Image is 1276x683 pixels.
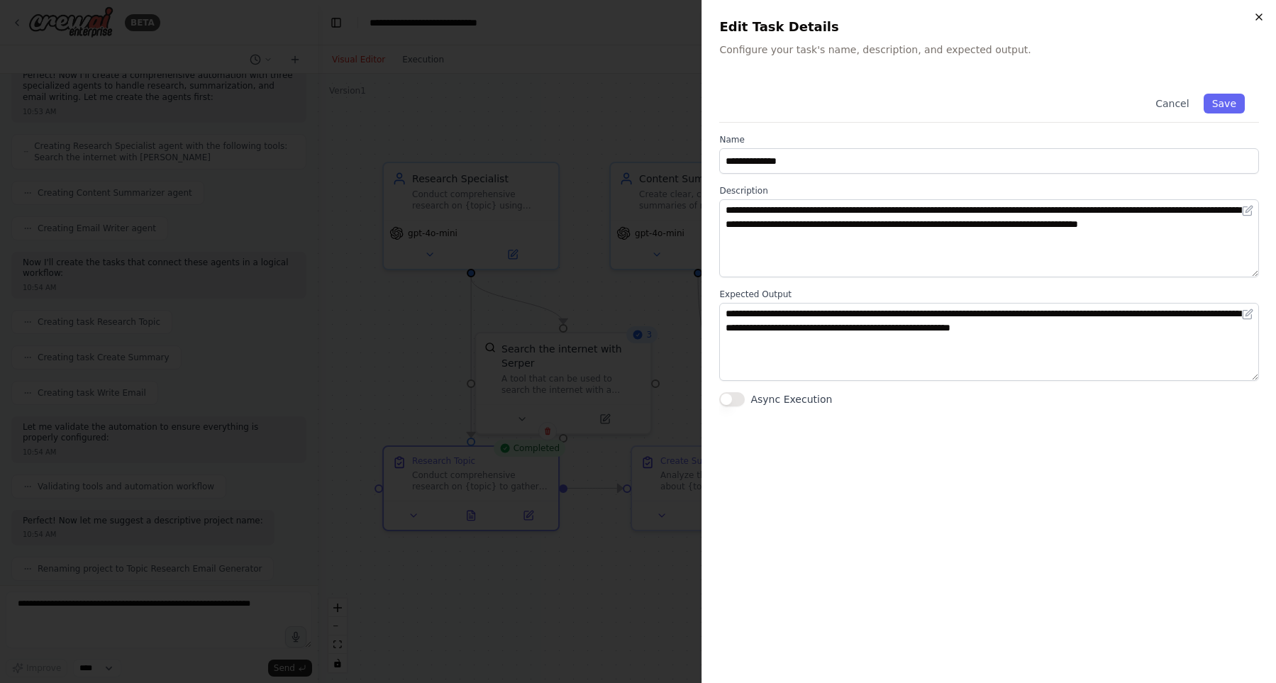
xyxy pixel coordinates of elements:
button: Open in editor [1239,202,1256,219]
label: Description [719,185,1259,196]
label: Expected Output [719,289,1259,300]
button: Open in editor [1239,306,1256,323]
p: Configure your task's name, description, and expected output. [719,43,1259,57]
h2: Edit Task Details [719,17,1259,37]
label: Async Execution [750,392,832,406]
button: Save [1204,94,1245,113]
label: Name [719,134,1259,145]
button: Cancel [1147,94,1197,113]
